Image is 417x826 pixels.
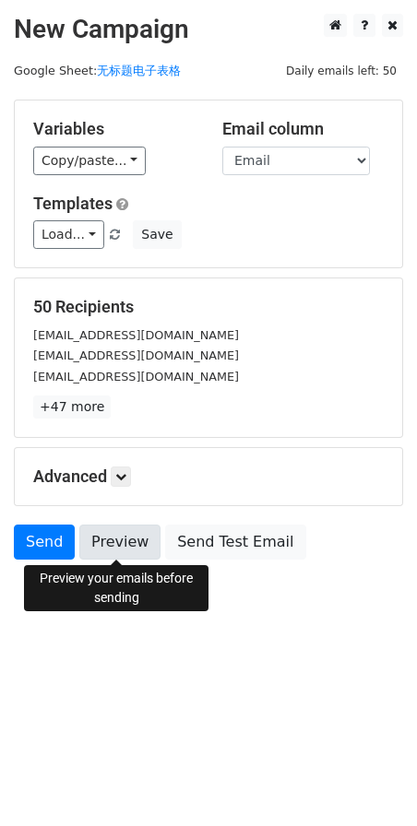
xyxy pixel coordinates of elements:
[33,395,111,419] a: +47 more
[33,147,146,175] a: Copy/paste...
[33,328,239,342] small: [EMAIL_ADDRESS][DOMAIN_NAME]
[33,370,239,383] small: [EMAIL_ADDRESS][DOMAIN_NAME]
[33,194,113,213] a: Templates
[280,64,403,77] a: Daily emails left: 50
[79,525,161,560] a: Preview
[280,61,403,81] span: Daily emails left: 50
[33,297,384,317] h5: 50 Recipients
[325,737,417,826] iframe: Chat Widget
[33,220,104,249] a: Load...
[33,119,195,139] h5: Variables
[222,119,384,139] h5: Email column
[133,220,181,249] button: Save
[165,525,305,560] a: Send Test Email
[24,565,208,611] div: Preview your emails before sending
[33,466,384,487] h5: Advanced
[14,525,75,560] a: Send
[14,64,181,77] small: Google Sheet:
[97,64,181,77] a: 无标题电子表格
[14,14,403,45] h2: New Campaign
[33,348,239,362] small: [EMAIL_ADDRESS][DOMAIN_NAME]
